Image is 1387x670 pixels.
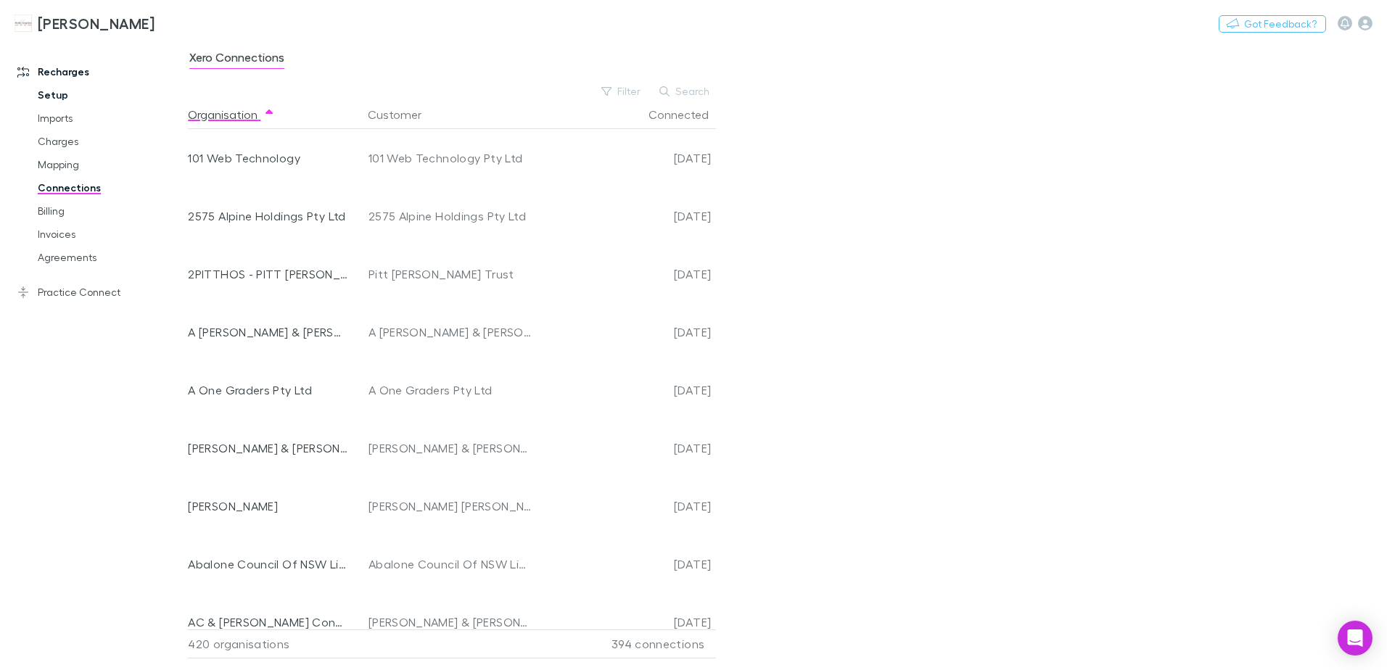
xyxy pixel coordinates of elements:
[537,187,711,245] div: [DATE]
[3,60,196,83] a: Recharges
[536,629,710,658] div: 394 connections
[537,361,711,419] div: [DATE]
[369,303,532,361] div: A [PERSON_NAME] & [PERSON_NAME]
[188,593,348,651] div: AC & [PERSON_NAME] Constructions
[369,535,532,593] div: Abalone Council Of NSW Limited
[537,535,711,593] div: [DATE]
[369,245,532,303] div: Pitt [PERSON_NAME] Trust
[6,6,163,41] a: [PERSON_NAME]
[652,83,718,100] button: Search
[23,176,196,199] a: Connections
[188,535,348,593] div: Abalone Council Of NSW Limited
[188,629,362,658] div: 420 organisations
[188,100,275,129] button: Organisation
[188,187,348,245] div: 2575 Alpine Holdings Pty Ltd
[369,187,532,245] div: 2575 Alpine Holdings Pty Ltd
[369,593,532,651] div: [PERSON_NAME] & [PERSON_NAME]
[188,361,348,419] div: A One Graders Pty Ltd
[23,83,196,107] a: Setup
[368,100,439,129] button: Customer
[23,107,196,130] a: Imports
[188,245,348,303] div: 2PITTHOS - PITT [PERSON_NAME] TRUST
[649,100,726,129] button: Connected
[1219,15,1326,33] button: Got Feedback?
[537,593,711,651] div: [DATE]
[537,419,711,477] div: [DATE]
[537,477,711,535] div: [DATE]
[188,129,348,187] div: 101 Web Technology
[369,361,532,419] div: A One Graders Pty Ltd
[369,477,532,535] div: [PERSON_NAME] [PERSON_NAME]
[23,130,196,153] a: Charges
[537,303,711,361] div: [DATE]
[369,419,532,477] div: [PERSON_NAME] & [PERSON_NAME] & [PERSON_NAME] & [PERSON_NAME]
[188,477,348,535] div: [PERSON_NAME]
[23,223,196,246] a: Invoices
[369,129,532,187] div: 101 Web Technology Pty Ltd
[537,245,711,303] div: [DATE]
[1338,621,1372,655] div: Open Intercom Messenger
[537,129,711,187] div: [DATE]
[188,419,348,477] div: [PERSON_NAME] & [PERSON_NAME] & [PERSON_NAME] & [PERSON_NAME]
[189,50,284,69] span: Xero Connections
[23,246,196,269] a: Agreements
[594,83,649,100] button: Filter
[38,15,155,32] h3: [PERSON_NAME]
[23,153,196,176] a: Mapping
[188,303,348,361] div: A [PERSON_NAME] & [PERSON_NAME]
[3,281,196,304] a: Practice Connect
[15,15,32,32] img: Hales Douglass's Logo
[23,199,196,223] a: Billing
